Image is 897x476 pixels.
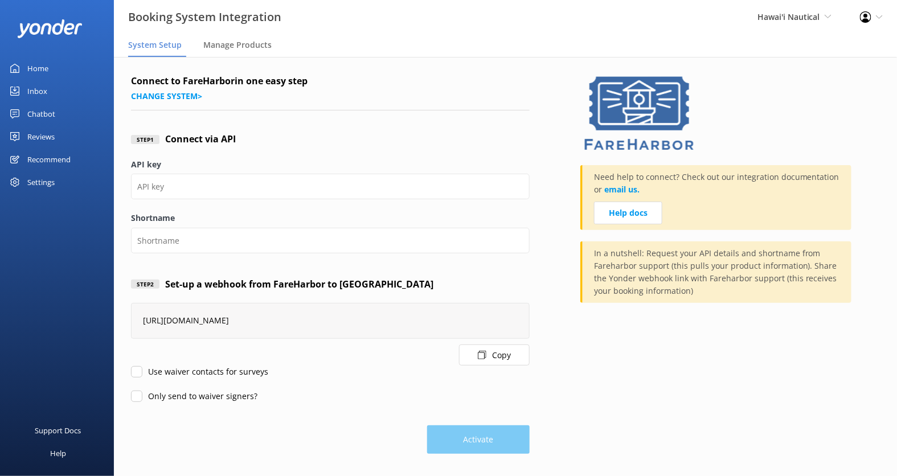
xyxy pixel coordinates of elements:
[27,80,47,102] div: Inbox
[27,57,48,80] div: Home
[27,171,55,194] div: Settings
[128,39,182,51] span: System Setup
[131,158,530,171] label: API key
[594,202,662,224] a: Help docs
[131,135,159,144] div: Step 1
[203,39,272,51] span: Manage Products
[165,277,433,292] h4: Set-up a webhook from FareHarbor to [GEOGRAPHIC_DATA]
[165,132,236,147] h4: Connect via API
[459,344,530,366] button: Copy
[131,280,159,289] div: Step 2
[131,228,530,253] input: Shortname
[594,171,840,202] p: Need help to connect? Check out our integration documentation or
[131,74,530,89] h4: Connect to FareHarbor in one easy step
[604,184,640,195] a: email us.
[131,303,530,339] div: [URL][DOMAIN_NAME]
[27,125,55,148] div: Reviews
[757,11,820,22] span: Hawai'i Nautical
[131,212,530,224] label: Shortname
[580,241,851,303] div: In a nutshell: Request your API details and shortname from Fareharbor support (this pulls your pr...
[27,148,71,171] div: Recommend
[131,91,202,101] a: Change system>
[580,74,701,154] img: 1629843345..png
[128,8,281,26] h3: Booking System Integration
[131,366,268,378] label: Use waiver contacts for surveys
[17,19,83,38] img: yonder-white-logo.png
[27,102,55,125] div: Chatbot
[50,442,66,465] div: Help
[131,390,257,403] label: Only send to waiver signers?
[131,174,530,199] input: API key
[35,419,81,442] div: Support Docs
